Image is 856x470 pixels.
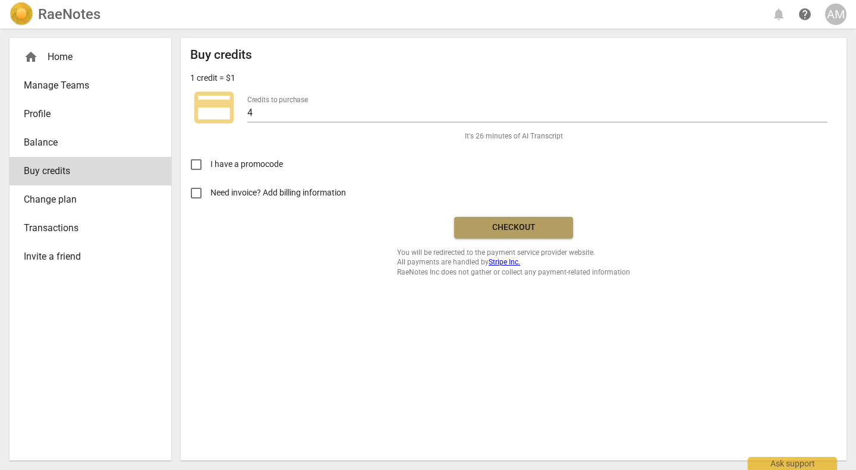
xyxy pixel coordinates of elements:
h2: Buy credits [190,48,252,62]
img: Logo [10,2,33,26]
span: Need invoice? Add billing information [210,187,348,199]
a: Help [794,4,816,25]
span: Invite a friend [24,250,147,264]
span: It's 26 minutes of AI Transcript [465,131,563,141]
div: Ask support [748,457,837,470]
span: I have a promocode [210,158,283,171]
span: Checkout [464,222,564,234]
span: You will be redirected to the payment service provider website. All payments are handled by RaeNo... [397,248,630,277]
span: Balance [24,135,147,150]
div: Home [10,43,171,71]
button: AM [825,4,846,25]
span: Manage Teams [24,78,147,93]
a: LogoRaeNotes [10,2,100,26]
span: help [798,7,812,21]
label: Credits to purchase [247,96,308,103]
a: Manage Teams [10,71,171,100]
a: Profile [10,100,171,128]
a: Change plan [10,185,171,214]
span: home [24,50,38,64]
p: 1 credit = $1 [190,72,235,84]
a: Stripe Inc. [489,258,520,266]
div: Home [24,50,147,64]
span: Profile [24,107,147,121]
span: Buy credits [24,164,147,178]
span: credit_card [190,84,238,131]
button: Checkout [454,217,573,238]
a: Invite a friend [10,242,171,271]
a: Buy credits [10,157,171,185]
span: Transactions [24,221,147,235]
a: Transactions [10,214,171,242]
span: Change plan [24,193,147,207]
h2: RaeNotes [38,6,100,23]
a: Balance [10,128,171,157]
